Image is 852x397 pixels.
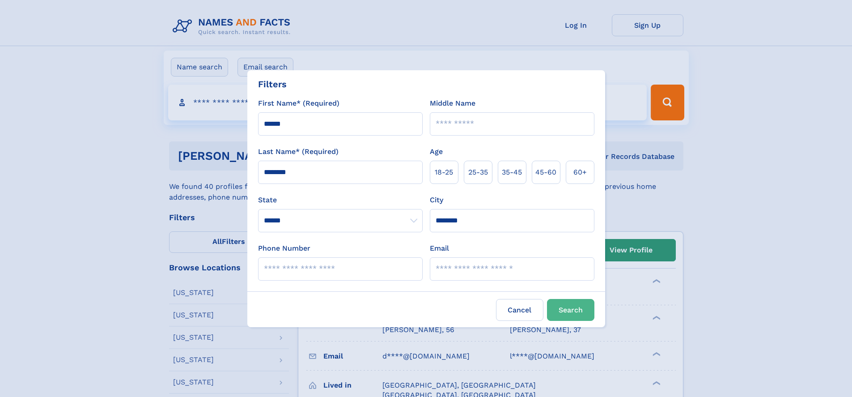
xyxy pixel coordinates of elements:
label: Phone Number [258,243,310,254]
label: Email [430,243,449,254]
span: 18‑25 [435,167,453,178]
span: 35‑45 [502,167,522,178]
span: 45‑60 [535,167,556,178]
label: First Name* (Required) [258,98,339,109]
span: 60+ [573,167,587,178]
button: Search [547,299,594,321]
label: Last Name* (Required) [258,146,339,157]
label: Cancel [496,299,543,321]
label: Middle Name [430,98,475,109]
label: State [258,195,423,205]
span: 25‑35 [468,167,488,178]
label: Age [430,146,443,157]
label: City [430,195,443,205]
div: Filters [258,77,287,91]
